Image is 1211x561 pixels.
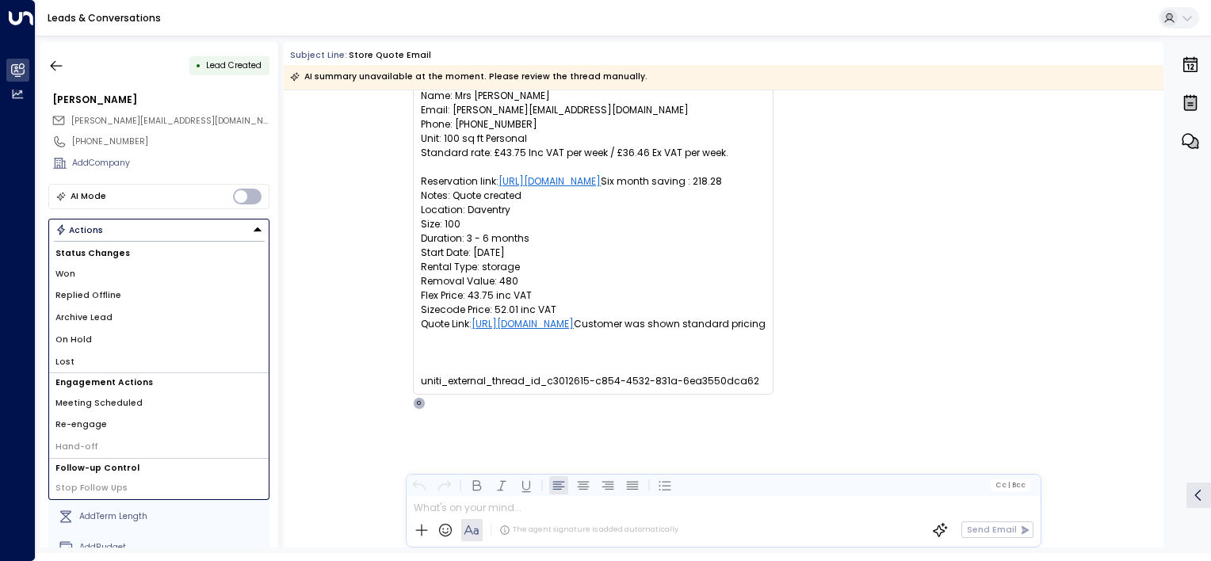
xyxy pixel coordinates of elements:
[48,219,269,241] div: Button group with a nested menu
[434,475,453,494] button: Redo
[49,244,269,262] h1: Status Changes
[49,373,269,391] h1: Engagement Actions
[55,356,74,368] span: Lost
[421,89,766,388] pre: Name: Mrs [PERSON_NAME] Email: [PERSON_NAME][EMAIL_ADDRESS][DOMAIN_NAME] Phone: [PHONE_NUMBER] Un...
[72,135,269,148] div: [PHONE_NUMBER]
[290,69,648,85] div: AI summary unavailable at the moment. Please review the thread manually.
[55,268,75,280] span: Won
[55,334,92,346] span: On Hold
[290,49,347,61] span: Subject Line:
[71,115,284,127] span: [PERSON_NAME][EMAIL_ADDRESS][DOMAIN_NAME]
[55,397,143,410] span: Meeting Scheduled
[499,174,601,189] a: [URL][DOMAIN_NAME]
[71,115,269,128] span: gail.k89@proton.me
[55,441,97,453] span: Hand-off
[71,189,106,204] div: AI Mode
[48,219,269,241] button: Actions
[55,289,121,302] span: Replied Offline
[499,525,678,536] div: The agent signature is added automatically
[413,397,426,410] div: O
[55,311,113,324] span: Archive Lead
[55,224,104,235] div: Actions
[48,11,161,25] a: Leads & Conversations
[79,510,265,523] div: AddTerm Length
[206,59,262,71] span: Lead Created
[349,49,431,62] div: Store Quote Email
[995,481,1026,489] span: Cc Bcc
[72,157,269,170] div: AddCompany
[1007,481,1010,489] span: |
[410,475,429,494] button: Undo
[991,479,1030,490] button: Cc|Bcc
[472,317,574,331] a: [URL][DOMAIN_NAME]
[196,55,201,76] div: •
[52,93,269,107] div: [PERSON_NAME]
[55,418,107,431] span: Re-engage
[79,541,265,554] div: AddBudget
[55,482,128,494] span: Stop Follow Ups
[49,459,269,477] h1: Follow-up Control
